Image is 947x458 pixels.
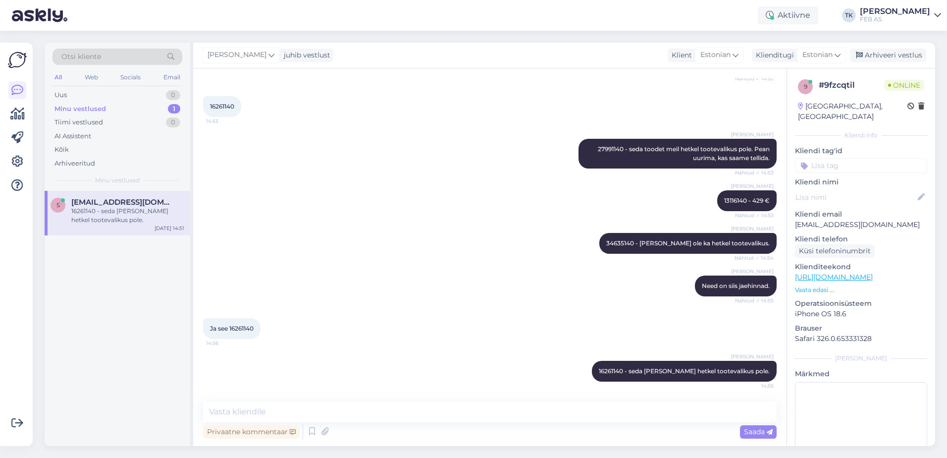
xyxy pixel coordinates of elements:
div: [PERSON_NAME] [860,7,930,15]
span: [PERSON_NAME] [731,182,774,190]
span: 13116140 - 429 € [724,197,770,204]
span: Saada [744,427,773,436]
div: Arhiveeritud [54,159,95,169]
div: Klienditugi [752,50,794,60]
div: FEB AS [860,15,930,23]
span: 27991140 - seda toodet meil hetkel tootevalikus pole. Pean uurima, kas saame tellida. [598,145,771,162]
div: [GEOGRAPHIC_DATA], [GEOGRAPHIC_DATA] [798,101,907,122]
input: Lisa tag [795,158,927,173]
div: [DATE] 14:51 [155,225,184,232]
p: Kliendi nimi [795,177,927,187]
span: Nähtud ✓ 14:53 [735,169,774,176]
div: Aktiivne [758,6,818,24]
div: juhib vestlust [280,50,330,60]
span: Nähtud ✓ 14:55 [735,297,774,304]
div: Kliendi info [795,131,927,140]
span: [PERSON_NAME] [208,50,266,60]
p: Operatsioonisüsteem [795,298,927,309]
p: Vaata edasi ... [795,286,927,294]
div: 0 [166,117,180,127]
span: Nähtud ✓ 14:53 [735,212,774,219]
p: Kliendi tag'id [795,146,927,156]
span: 34635140 - [PERSON_NAME] ole ka hetkel tootevalikus. [606,239,770,247]
div: Tiimi vestlused [54,117,103,127]
p: iPhone OS 18.6 [795,309,927,319]
span: 16261140 [210,103,234,110]
div: # 9fzcqtil [819,79,884,91]
p: Kliendi email [795,209,927,220]
span: Otsi kliente [61,52,101,62]
div: Minu vestlused [54,104,106,114]
span: Minu vestlused [95,176,140,185]
span: [PERSON_NAME] [731,268,774,275]
div: 0 [166,90,180,100]
p: Kliendi telefon [795,234,927,244]
input: Lisa nimi [795,192,916,203]
div: Kõik [54,145,69,155]
span: 16261140 - seda [PERSON_NAME] hetkel tootevalikus pole. [599,367,770,375]
p: Märkmed [795,369,927,379]
div: 1 [168,104,180,114]
span: [PERSON_NAME] [731,225,774,232]
p: Klienditeekond [795,262,927,272]
span: Nähtud ✓ 14:52 [735,75,774,82]
div: Socials [118,71,143,84]
span: 14:56 [737,382,774,390]
span: Ja see 16261140 [210,325,254,332]
div: Web [83,71,100,84]
div: All [53,71,64,84]
div: [PERSON_NAME] [795,354,927,363]
a: [URL][DOMAIN_NAME] [795,273,873,282]
p: Safari 326.0.653331328 [795,334,927,344]
img: Askly Logo [8,51,27,69]
div: Klient [668,50,692,60]
p: Brauser [795,323,927,334]
div: Küsi telefoninumbrit [795,244,875,258]
span: s [56,201,60,209]
div: Arhiveeri vestlus [850,49,926,62]
span: Online [884,80,924,91]
span: Estonian [700,50,731,60]
span: 14:53 [206,117,243,125]
span: Nähtud ✓ 14:54 [735,254,774,262]
div: Email [161,71,182,84]
div: TK [842,8,856,22]
div: Privaatne kommentaar [203,425,300,439]
span: Need on siis jaehinnad. [702,282,770,289]
div: Uus [54,90,67,100]
span: 9 [804,83,807,90]
span: [PERSON_NAME] [731,131,774,138]
div: 16261140 - seda [PERSON_NAME] hetkel tootevalikus pole. [71,207,184,225]
a: [PERSON_NAME]FEB AS [860,7,941,23]
div: AI Assistent [54,131,91,141]
span: 14:56 [206,340,243,347]
p: [EMAIL_ADDRESS][DOMAIN_NAME] [795,220,927,230]
span: [PERSON_NAME] [731,353,774,360]
span: siim@elamus.ee [71,198,174,207]
span: Estonian [802,50,833,60]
